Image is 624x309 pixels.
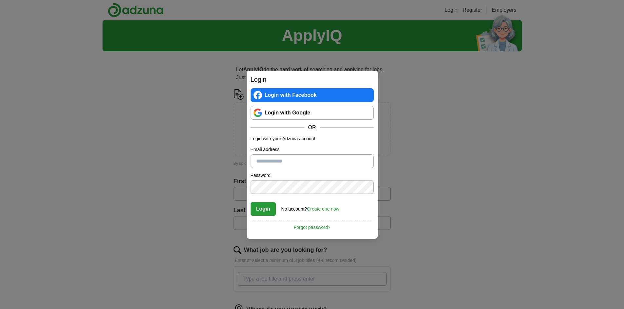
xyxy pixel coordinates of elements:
[251,146,374,153] label: Email address
[251,135,374,142] p: Login with your Adzuna account:
[281,202,339,213] div: No account?
[251,220,374,231] a: Forgot password?
[251,202,276,216] button: Login
[304,124,320,131] span: OR
[251,75,374,84] h2: Login
[251,172,374,179] label: Password
[251,106,374,120] a: Login with Google
[251,88,374,102] a: Login with Facebook
[307,206,339,212] a: Create one now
